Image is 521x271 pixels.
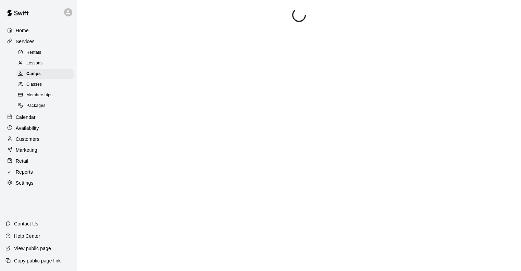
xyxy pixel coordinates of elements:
a: Marketing [5,145,72,155]
a: Calendar [5,112,72,122]
p: Availability [16,125,39,132]
a: Customers [5,134,72,144]
p: Services [16,38,35,45]
span: Memberships [26,92,52,99]
p: Copy public page link [14,257,61,264]
div: Rentals [16,48,74,58]
div: Memberships [16,90,74,100]
a: Lessons [16,58,77,69]
a: Packages [16,101,77,111]
a: Availability [5,123,72,133]
a: Reports [5,167,72,177]
a: Services [5,36,72,47]
span: Camps [26,71,41,77]
p: Help Center [14,233,40,239]
span: Packages [26,102,46,109]
p: Reports [16,169,33,175]
span: Lessons [26,60,43,67]
span: Rentals [26,49,41,56]
span: Classes [26,81,42,88]
p: Customers [16,136,39,143]
div: Lessons [16,59,74,68]
p: Settings [16,180,34,186]
a: Camps [16,69,77,79]
div: Classes [16,80,74,89]
p: Home [16,27,29,34]
p: Calendar [16,114,36,121]
a: Memberships [16,90,77,101]
a: Home [5,25,72,36]
a: Classes [16,79,77,90]
p: View public page [14,245,51,252]
a: Retail [5,156,72,166]
a: Settings [5,178,72,188]
p: Retail [16,158,28,164]
p: Marketing [16,147,37,153]
div: Camps [16,69,74,79]
p: Contact Us [14,220,38,227]
div: Packages [16,101,74,111]
a: Rentals [16,47,77,58]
